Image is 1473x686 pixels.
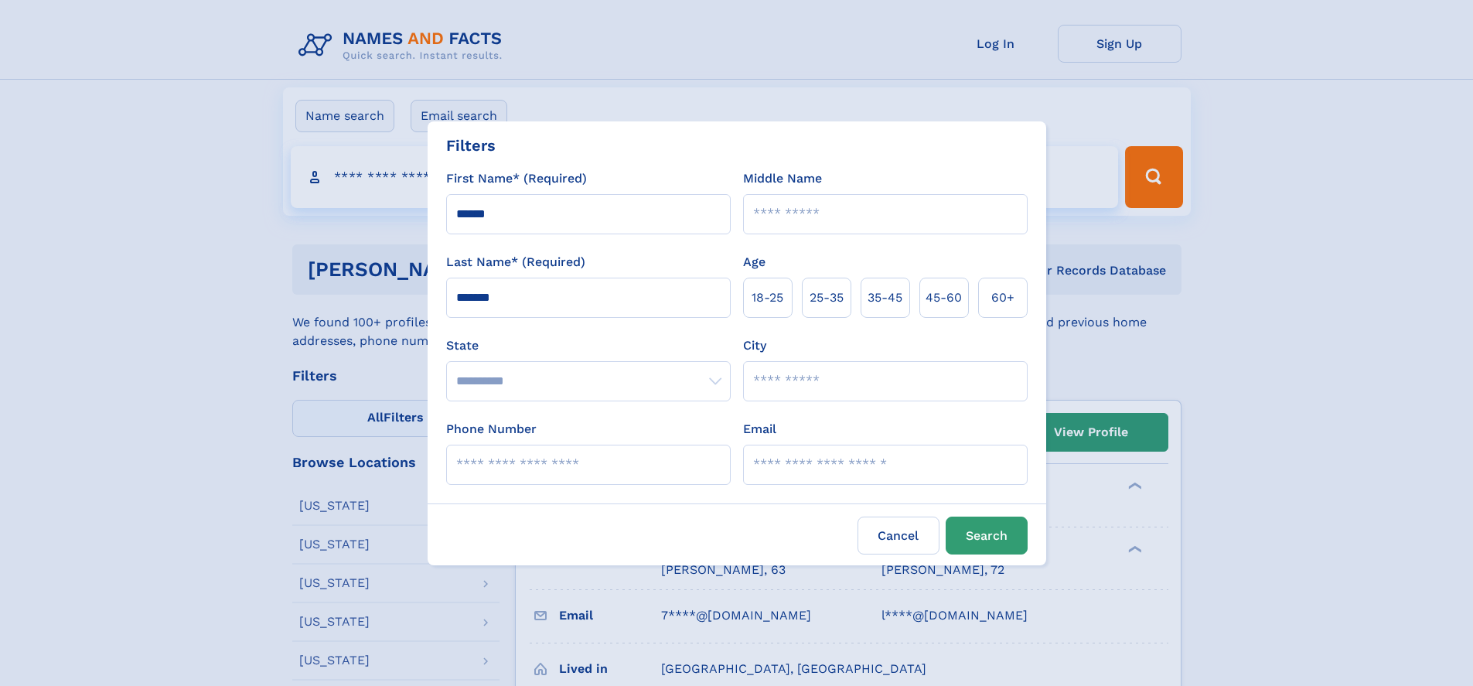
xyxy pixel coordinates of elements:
[743,420,776,439] label: Email
[752,288,783,307] span: 18‑25
[743,253,765,271] label: Age
[858,517,939,555] label: Cancel
[446,336,731,355] label: State
[946,517,1028,555] button: Search
[446,420,537,439] label: Phone Number
[446,134,496,157] div: Filters
[991,288,1014,307] span: 60+
[868,288,902,307] span: 35‑45
[810,288,844,307] span: 25‑35
[743,336,766,355] label: City
[926,288,962,307] span: 45‑60
[446,253,585,271] label: Last Name* (Required)
[446,169,587,188] label: First Name* (Required)
[743,169,822,188] label: Middle Name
